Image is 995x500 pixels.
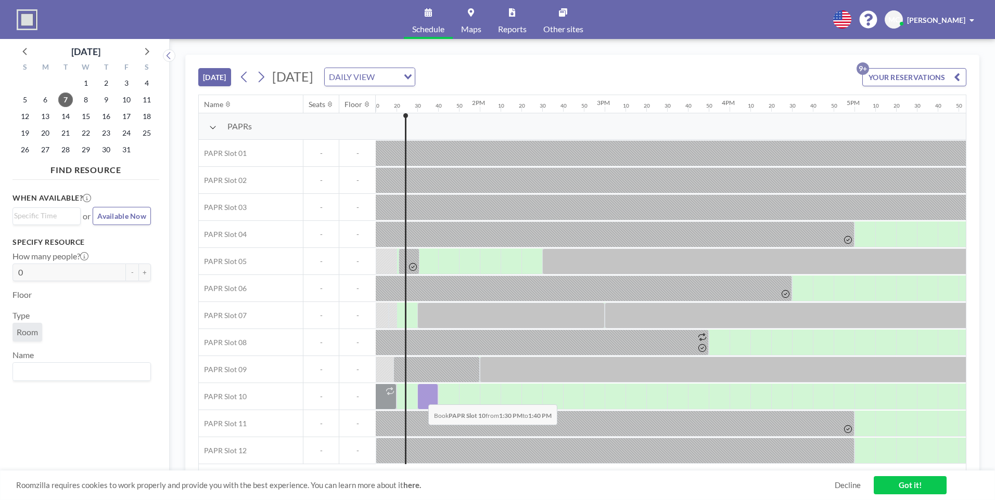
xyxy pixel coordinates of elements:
[99,109,113,124] span: Thursday, October 16, 2025
[665,102,671,109] div: 30
[339,203,376,212] span: -
[199,230,247,239] span: PAPR Slot 04
[18,126,32,140] span: Sunday, October 19, 2025
[79,109,93,124] span: Wednesday, October 15, 2025
[339,338,376,347] span: -
[835,480,861,490] a: Decline
[12,251,88,261] label: How many people?
[18,109,32,124] span: Sunday, October 12, 2025
[136,61,157,75] div: S
[198,68,231,86] button: [DATE]
[76,61,96,75] div: W
[309,100,325,109] div: Seats
[126,264,138,281] button: -
[79,126,93,140] span: Wednesday, October 22, 2025
[769,102,775,109] div: 20
[18,142,32,157] span: Sunday, October 26, 2025
[857,62,869,75] p: 9+
[907,16,965,24] span: [PERSON_NAME]
[956,102,962,109] div: 50
[199,203,247,212] span: PAPR Slot 03
[706,102,712,109] div: 50
[303,284,339,293] span: -
[303,419,339,428] span: -
[116,61,136,75] div: F
[810,102,817,109] div: 40
[394,102,400,109] div: 20
[119,93,134,107] span: Friday, October 10, 2025
[16,480,835,490] span: Roomzilla requires cookies to work properly and provide you with the best experience. You can lea...
[17,9,37,30] img: organization-logo
[428,404,557,425] span: Book from to
[722,99,735,107] div: 4PM
[199,176,247,185] span: PAPR Slot 02
[35,61,56,75] div: M
[38,93,53,107] span: Monday, October 6, 2025
[14,365,145,378] input: Search for option
[449,412,486,419] b: PAPR Slot 10
[99,76,113,90] span: Thursday, October 2, 2025
[13,363,150,380] div: Search for option
[339,365,376,374] span: -
[139,93,154,107] span: Saturday, October 11, 2025
[412,25,444,33] span: Schedule
[498,102,504,109] div: 10
[339,419,376,428] span: -
[58,93,73,107] span: Tuesday, October 7, 2025
[138,264,151,281] button: +
[543,25,583,33] span: Other sites
[748,102,754,109] div: 10
[581,102,588,109] div: 50
[71,44,100,59] div: [DATE]
[498,25,527,33] span: Reports
[303,311,339,320] span: -
[97,212,146,220] span: Available Now
[303,446,339,455] span: -
[17,327,38,337] span: Room
[83,211,91,221] span: or
[119,126,134,140] span: Friday, October 24, 2025
[456,102,463,109] div: 50
[874,476,947,494] a: Got it!
[888,15,900,24] span: MC
[58,142,73,157] span: Tuesday, October 28, 2025
[327,70,377,84] span: DAILY VIEW
[339,446,376,455] span: -
[12,161,159,175] h4: FIND RESOURCE
[79,142,93,157] span: Wednesday, October 29, 2025
[339,257,376,266] span: -
[99,126,113,140] span: Thursday, October 23, 2025
[199,284,247,293] span: PAPR Slot 06
[139,109,154,124] span: Saturday, October 18, 2025
[847,99,860,107] div: 5PM
[303,392,339,401] span: -
[38,142,53,157] span: Monday, October 27, 2025
[303,365,339,374] span: -
[12,238,151,247] h3: Specify resource
[204,100,223,109] div: Name
[339,230,376,239] span: -
[12,350,34,360] label: Name
[38,126,53,140] span: Monday, October 20, 2025
[339,392,376,401] span: -
[38,109,53,124] span: Monday, October 13, 2025
[199,446,247,455] span: PAPR Slot 12
[199,311,247,320] span: PAPR Slot 07
[373,102,379,109] div: 10
[119,76,134,90] span: Friday, October 3, 2025
[272,69,313,84] span: [DATE]
[139,126,154,140] span: Saturday, October 25, 2025
[199,338,247,347] span: PAPR Slot 08
[18,93,32,107] span: Sunday, October 5, 2025
[119,142,134,157] span: Friday, October 31, 2025
[99,142,113,157] span: Thursday, October 30, 2025
[303,338,339,347] span: -
[862,68,966,86] button: YOUR RESERVATIONS9+
[873,102,879,109] div: 10
[325,68,415,86] div: Search for option
[499,412,522,419] b: 1:30 PM
[644,102,650,109] div: 20
[56,61,76,75] div: T
[339,149,376,158] span: -
[685,102,692,109] div: 40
